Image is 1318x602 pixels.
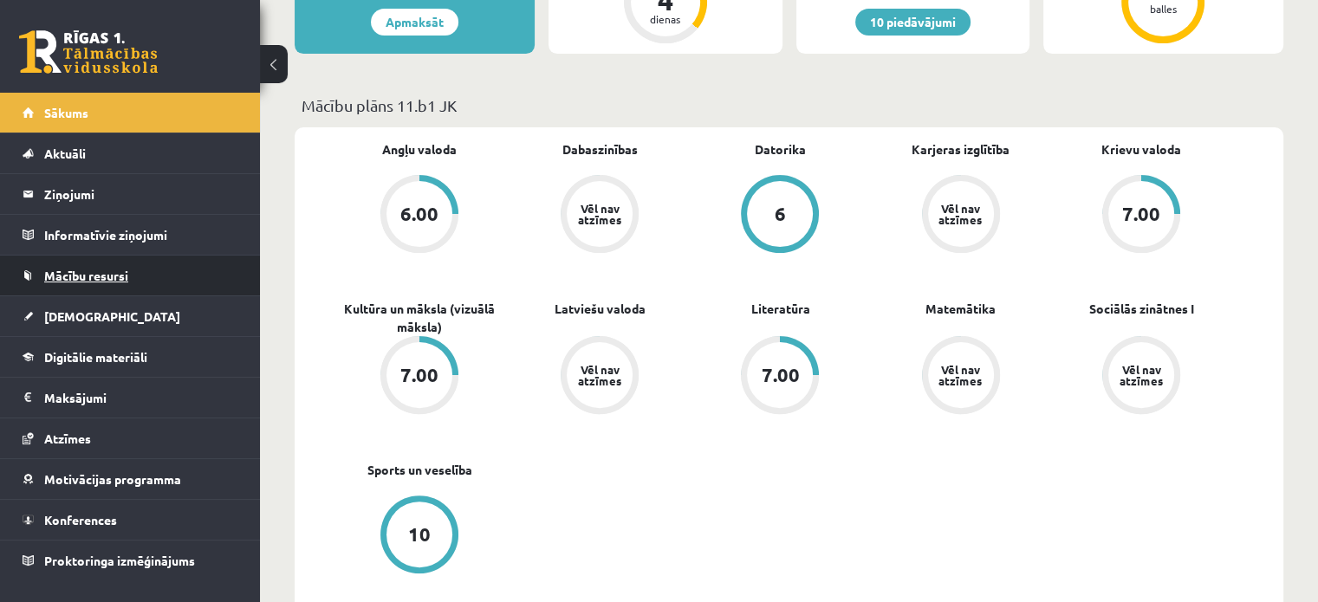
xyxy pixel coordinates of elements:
[555,300,646,318] a: Latviešu valoda
[400,204,438,223] div: 6.00
[23,133,238,173] a: Aktuāli
[44,553,195,568] span: Proktoringa izmēģinājums
[1051,175,1231,256] a: 7.00
[44,430,91,446] span: Atzīmes
[23,418,238,458] a: Atzīmes
[761,366,799,385] div: 7.00
[382,140,457,159] a: Angļu valoda
[44,349,147,365] span: Digitālie materiāli
[937,364,985,386] div: Vēl nav atzīmes
[371,9,458,36] a: Apmaksāt
[690,175,870,256] a: 6
[44,471,181,487] span: Motivācijas programma
[775,204,786,223] div: 6
[575,203,624,225] div: Vēl nav atzīmes
[44,512,117,528] span: Konferences
[44,105,88,120] span: Sākums
[44,308,180,324] span: [DEMOGRAPHIC_DATA]
[1122,204,1160,223] div: 7.00
[302,94,1276,117] p: Mācību plāns 11.b1 JK
[510,175,690,256] a: Vēl nav atzīmes
[575,364,624,386] div: Vēl nav atzīmes
[640,14,691,24] div: dienas
[329,336,510,418] a: 7.00
[408,525,431,544] div: 10
[23,296,238,336] a: [DEMOGRAPHIC_DATA]
[1051,336,1231,418] a: Vēl nav atzīmes
[44,146,86,161] span: Aktuāli
[562,140,638,159] a: Dabaszinības
[1101,140,1181,159] a: Krievu valoda
[750,300,809,318] a: Literatūra
[855,9,971,36] a: 10 piedāvājumi
[23,459,238,499] a: Motivācijas programma
[912,140,1010,159] a: Karjeras izglītība
[367,461,472,479] a: Sports un veselība
[937,203,985,225] div: Vēl nav atzīmes
[23,337,238,377] a: Digitālie materiāli
[44,215,238,255] legend: Informatīvie ziņojumi
[44,268,128,283] span: Mācību resursi
[755,140,806,159] a: Datorika
[23,256,238,295] a: Mācību resursi
[510,336,690,418] a: Vēl nav atzīmes
[19,30,158,74] a: Rīgas 1. Tālmācības vidusskola
[925,300,996,318] a: Matemātika
[329,495,510,577] a: 10
[1117,364,1165,386] div: Vēl nav atzīmes
[400,366,438,385] div: 7.00
[23,378,238,418] a: Maksājumi
[1088,300,1193,318] a: Sociālās zinātnes I
[871,336,1051,418] a: Vēl nav atzīmes
[23,541,238,580] a: Proktoringa izmēģinājums
[23,500,238,540] a: Konferences
[329,175,510,256] a: 6.00
[1137,3,1189,14] div: balles
[690,336,870,418] a: 7.00
[44,174,238,214] legend: Ziņojumi
[23,174,238,214] a: Ziņojumi
[44,378,238,418] legend: Maksājumi
[23,215,238,255] a: Informatīvie ziņojumi
[329,300,510,336] a: Kultūra un māksla (vizuālā māksla)
[23,93,238,133] a: Sākums
[871,175,1051,256] a: Vēl nav atzīmes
